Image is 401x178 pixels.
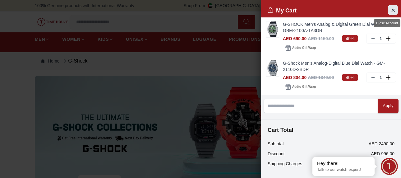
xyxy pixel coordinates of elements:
span: AED 1150.00 [308,36,334,41]
span: 40% [342,35,358,42]
div: Chat Widget [381,158,398,175]
p: AED 2490.00 [369,141,394,147]
img: ... [266,21,279,37]
p: Discount [268,151,284,157]
button: Addto Gift Wrap [283,44,318,52]
span: AED 804.00 [283,75,307,80]
div: Close Account [374,19,400,27]
div: Apply [383,102,394,110]
p: Subtotal [268,141,283,147]
p: Talk to our watch expert! [317,167,370,172]
button: Addto Gift Wrap [283,82,318,91]
span: Add to Gift Wrap [292,84,316,90]
button: Apply [378,99,399,113]
span: Add to Gift Wrap [292,45,316,51]
a: G-SHOCK Men's Analog & Digital Green Dial Watch - GBM-2100A-1A3DR [283,21,396,34]
p: 1 [378,35,383,42]
button: Close Account [388,5,398,15]
p: Shipping Charges [268,161,302,168]
h4: Cart Total [268,126,394,134]
div: Hey there! [317,160,370,166]
h2: My Cart [267,6,297,15]
p: 1 [378,74,383,81]
span: AED 690.00 [283,36,307,41]
img: ... [266,60,279,76]
a: G-Shock Men's Analog-Digital Blue Dial Watch - GM-2110D-2BDR [283,60,396,73]
span: 40% [342,74,358,81]
p: AED 996.00 [371,151,395,157]
span: AED 1340.00 [308,75,334,80]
